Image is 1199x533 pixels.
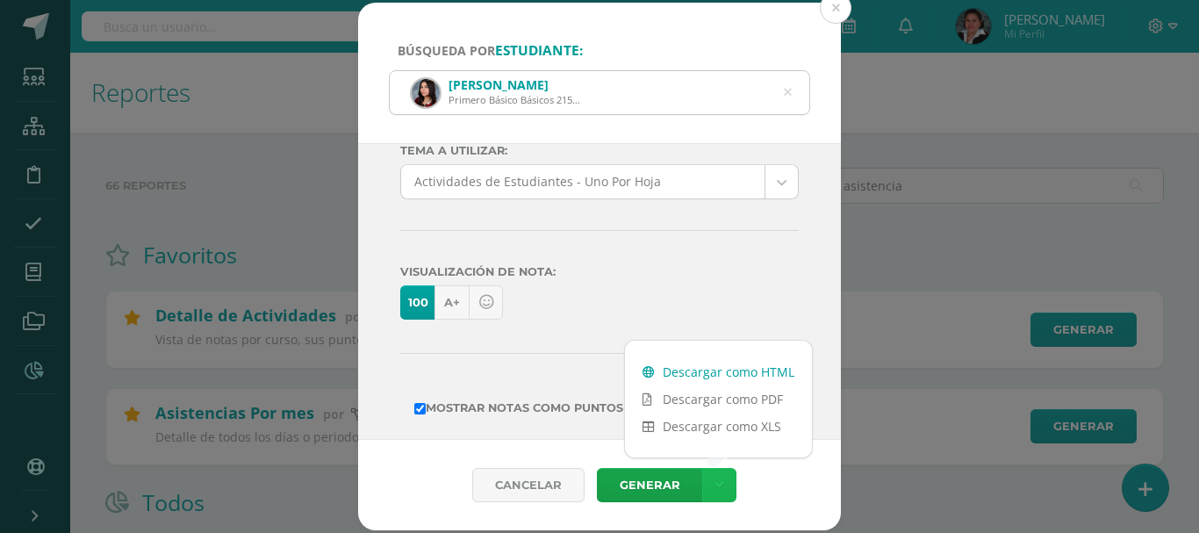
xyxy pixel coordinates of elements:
label: Tema a Utilizar: [400,144,799,157]
label: Mostrar Notas Como Puntos Netos [414,396,785,421]
strong: estudiante: [495,41,583,60]
div: [PERSON_NAME] [449,76,585,93]
label: ¿Mostrar acumulado? [414,435,785,459]
label: Visualización de nota: [400,265,799,278]
div: Cancelar [472,468,585,502]
a: Actividades de Estudiantes - Uno Por Hoja [401,165,798,198]
input: ej. Nicholas Alekzander, etc. [390,71,809,114]
a: Descargar como HTML [625,358,812,385]
span: Búsqueda por [398,42,583,59]
a: Descargar como PDF [625,385,812,413]
span: Actividades de Estudiantes - Uno Por Hoja [414,165,751,198]
a: Generar [597,468,702,502]
img: 6aa137120d09364a72dd3a4ff9350a09.png [412,79,440,107]
a: Descargar como XLS [625,413,812,440]
input: Mostrar Notas Como Puntos Netos [414,403,426,414]
div: Primero Básico Básicos 215105 [449,93,585,106]
a: 100 [400,285,434,320]
a: A+ [434,285,469,320]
